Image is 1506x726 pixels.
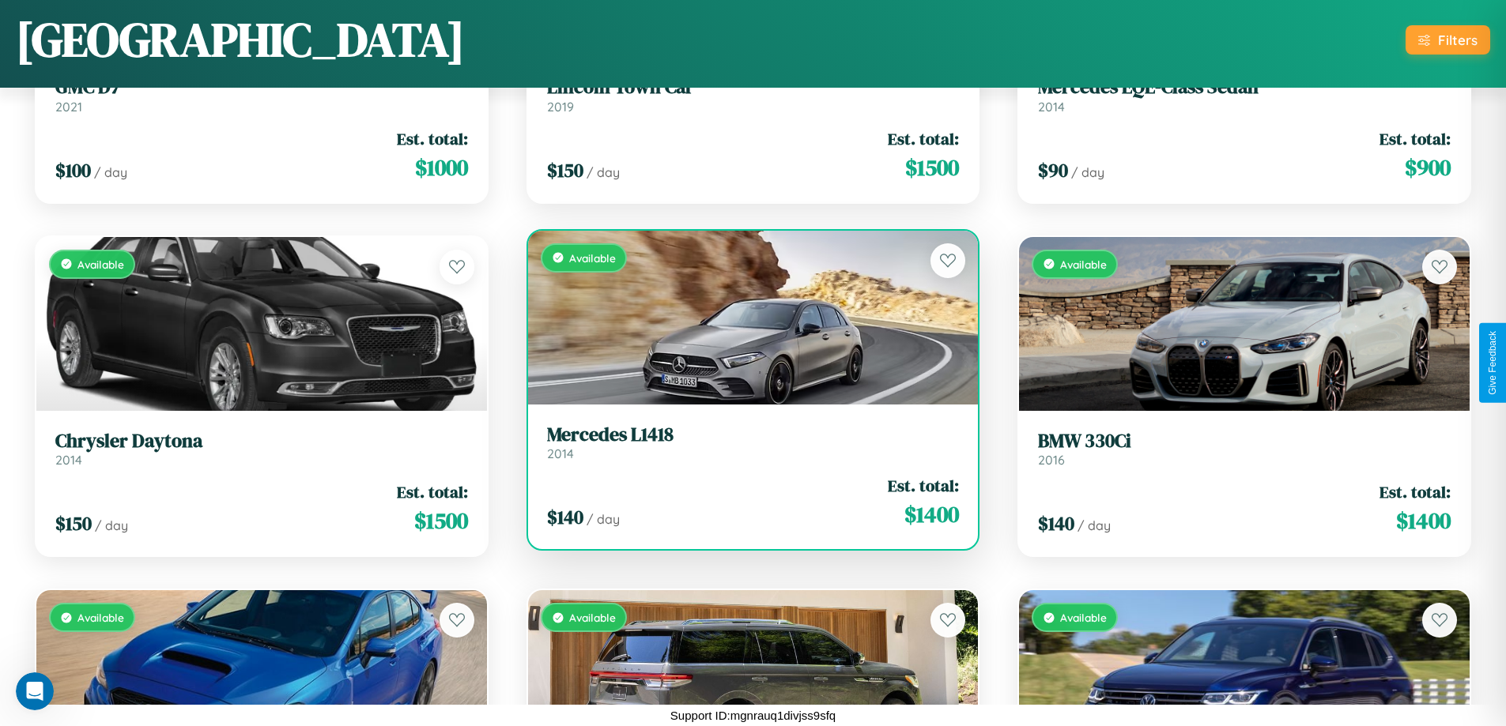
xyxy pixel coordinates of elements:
[16,7,465,72] h1: [GEOGRAPHIC_DATA]
[1487,331,1498,395] div: Give Feedback
[547,157,583,183] span: $ 150
[55,452,82,468] span: 2014
[1438,32,1478,48] div: Filters
[1038,76,1451,115] a: Mercedes EQE-Class Sedan2014
[397,127,468,150] span: Est. total:
[569,611,616,624] span: Available
[1405,152,1451,183] span: $ 900
[1060,611,1107,624] span: Available
[55,430,468,468] a: Chrysler Daytona2014
[569,251,616,265] span: Available
[547,76,960,115] a: Lincoln Town Car2019
[414,505,468,536] span: $ 1500
[1038,430,1451,468] a: BMW 330Ci2016
[905,152,959,183] span: $ 1500
[547,446,574,461] span: 2014
[1038,510,1074,536] span: $ 140
[670,705,836,726] p: Support ID: mgnrauq1divjss9sfq
[1038,76,1451,99] h3: Mercedes EQE-Class Sedan
[1380,480,1451,503] span: Est. total:
[16,672,54,710] iframe: Intercom live chat
[547,76,960,99] h3: Lincoln Town Car
[888,127,959,150] span: Est. total:
[587,164,620,180] span: / day
[1071,164,1104,180] span: / day
[77,611,124,624] span: Available
[1038,157,1068,183] span: $ 90
[547,423,960,462] a: Mercedes L14182014
[55,510,92,536] span: $ 150
[587,511,620,527] span: / day
[1060,258,1107,271] span: Available
[55,76,468,115] a: GMC D72021
[95,517,128,533] span: / day
[77,258,124,271] span: Available
[55,76,468,99] h3: GMC D7
[55,99,82,115] span: 2021
[1396,505,1451,536] span: $ 1400
[888,474,959,497] span: Est. total:
[1038,430,1451,453] h3: BMW 330Ci
[94,164,127,180] span: / day
[904,498,959,530] span: $ 1400
[1038,452,1065,468] span: 2016
[1078,517,1111,533] span: / day
[547,99,574,115] span: 2019
[415,152,468,183] span: $ 1000
[547,423,960,446] h3: Mercedes L1418
[1406,25,1490,55] button: Filters
[397,480,468,503] span: Est. total:
[1038,99,1065,115] span: 2014
[55,157,91,183] span: $ 100
[547,504,583,530] span: $ 140
[1380,127,1451,150] span: Est. total:
[55,430,468,453] h3: Chrysler Daytona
